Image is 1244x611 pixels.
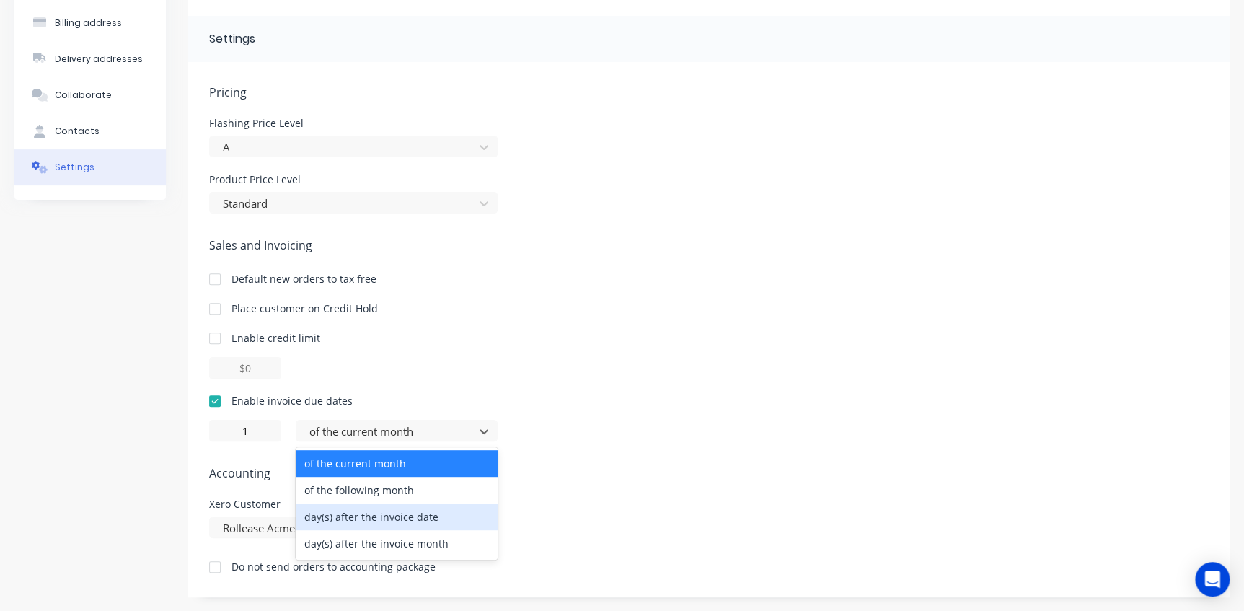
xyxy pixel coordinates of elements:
button: Settings [14,149,166,185]
div: Open Intercom Messenger [1195,562,1230,597]
div: Collaborate [55,89,112,102]
div: Flashing Price Level [209,118,498,128]
button: Billing address [14,5,166,41]
button: Collaborate [14,77,166,113]
div: day(s) after the invoice date [296,504,498,530]
span: Pricing [209,84,1208,101]
div: Settings [209,30,255,48]
div: Xero Customer [209,499,498,509]
div: Default new orders to tax free [231,271,376,286]
div: Contacts [55,125,100,138]
div: Do not send orders to accounting package [231,559,436,574]
div: Billing address [55,17,122,30]
div: Delivery addresses [55,53,143,66]
div: of the following month [296,477,498,504]
input: 0 [209,420,281,441]
span: Accounting [209,465,1208,482]
div: day(s) after the invoice month [296,530,498,557]
div: Place customer on Credit Hold [231,301,378,316]
div: Settings [55,161,94,174]
span: Sales and Invoicing [209,237,1208,254]
div: Enable invoice due dates [231,393,353,408]
button: Contacts [14,113,166,149]
button: Delivery addresses [14,41,166,77]
input: $0 [209,357,281,379]
div: Enable credit limit [231,330,320,346]
div: Product Price Level [209,175,498,185]
div: of the current month [296,450,498,477]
